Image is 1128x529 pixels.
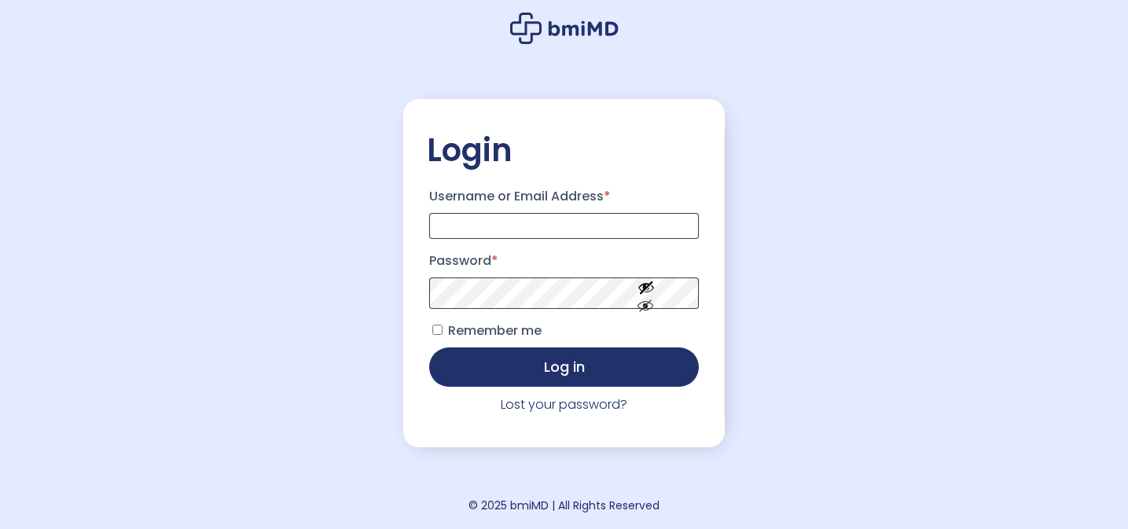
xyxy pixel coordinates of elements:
button: Log in [429,347,699,387]
div: © 2025 bmiMD | All Rights Reserved [468,494,660,516]
input: Remember me [432,325,443,335]
button: Show password [602,266,690,320]
label: Password [429,248,699,274]
label: Username or Email Address [429,184,699,209]
a: Lost your password? [501,395,627,413]
span: Remember me [448,321,542,340]
h2: Login [427,130,701,170]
